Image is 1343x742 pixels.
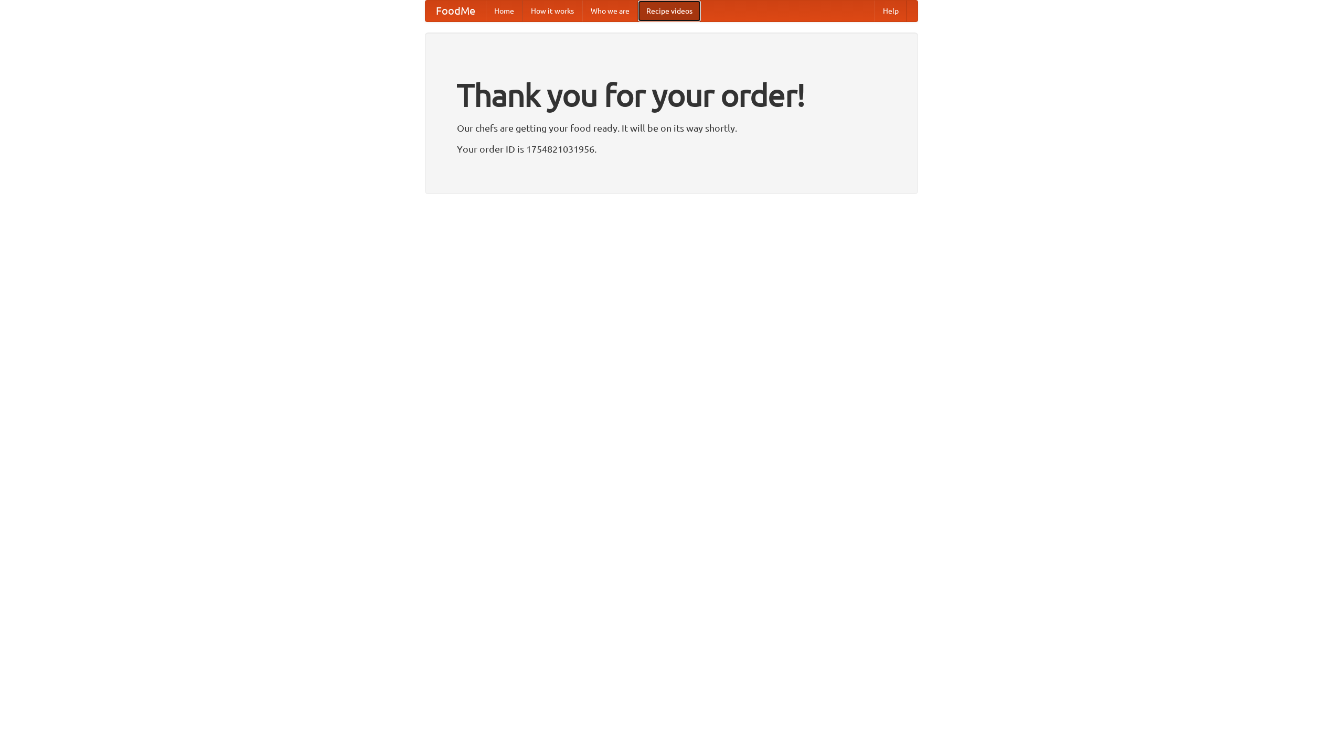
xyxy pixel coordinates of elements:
h1: Thank you for your order! [457,70,886,120]
a: Help [875,1,907,21]
a: Recipe videos [638,1,701,21]
p: Your order ID is 1754821031956. [457,141,886,157]
a: Who we are [582,1,638,21]
a: FoodMe [425,1,486,21]
a: Home [486,1,523,21]
a: How it works [523,1,582,21]
p: Our chefs are getting your food ready. It will be on its way shortly. [457,120,886,136]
